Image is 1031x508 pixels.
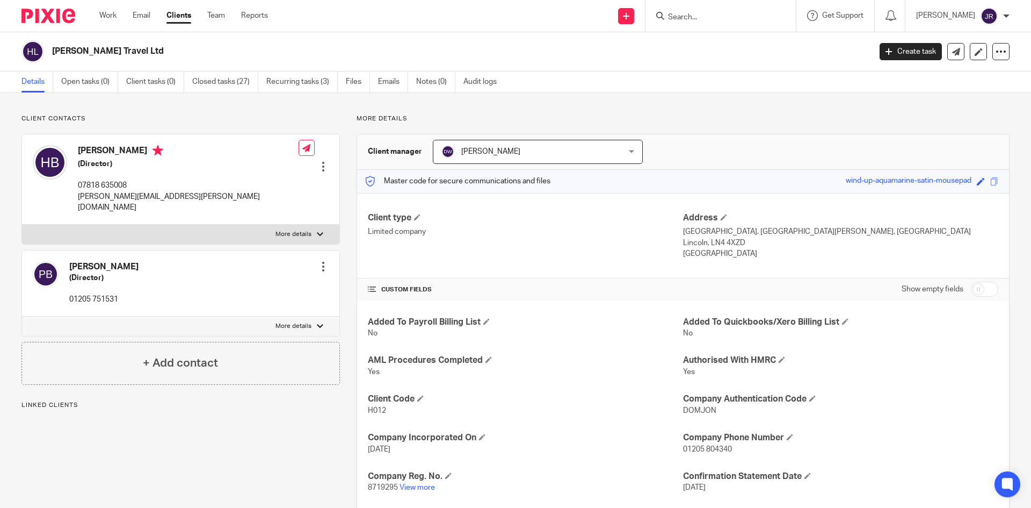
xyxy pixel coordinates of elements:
h4: Added To Payroll Billing List [368,317,683,328]
h2: [PERSON_NAME] Travel Ltd [52,46,701,57]
a: Client tasks (0) [126,71,184,92]
p: [GEOGRAPHIC_DATA] [683,248,998,259]
img: svg%3E [981,8,998,25]
p: Limited company [368,226,683,237]
a: Clients [166,10,191,21]
p: More details [275,322,311,331]
p: More details [357,115,1010,123]
span: No [368,330,377,337]
a: Team [207,10,225,21]
span: H012 [368,407,386,414]
img: svg%3E [441,145,454,158]
img: svg%3E [21,40,44,63]
p: 01205 751531 [69,294,139,305]
p: Master code for secure communications and files [365,176,550,187]
span: Yes [683,368,695,376]
h4: Company Incorporated On [368,432,683,443]
p: [PERSON_NAME] [916,10,975,21]
a: Files [346,71,370,92]
a: Notes (0) [416,71,455,92]
a: Recurring tasks (3) [266,71,338,92]
span: DOMJON [683,407,716,414]
a: Email [133,10,150,21]
a: View more [400,484,435,491]
p: 07818 635008 [78,180,299,191]
p: [GEOGRAPHIC_DATA]. [GEOGRAPHIC_DATA][PERSON_NAME], [GEOGRAPHIC_DATA] [683,226,998,237]
h4: Client type [368,212,683,224]
p: More details [275,230,311,239]
p: Linked clients [21,401,340,410]
div: wind-up-aquamarine-satin-mousepad [846,175,971,188]
span: Yes [368,368,380,376]
h4: + Add contact [143,355,218,371]
a: Closed tasks (27) [192,71,258,92]
a: Open tasks (0) [61,71,118,92]
h4: Company Authentication Code [683,393,998,405]
input: Search [667,13,764,23]
h4: Company Reg. No. [368,471,683,482]
h4: Authorised With HMRC [683,355,998,366]
a: Work [99,10,117,21]
span: [PERSON_NAME] [461,148,520,155]
h4: [PERSON_NAME] [78,145,299,159]
h4: AML Procedures Completed [368,355,683,366]
span: [DATE] [683,484,706,491]
span: No [683,330,693,337]
a: Reports [241,10,268,21]
span: 01205 804340 [683,446,732,453]
h4: Added To Quickbooks/Xero Billing List [683,317,998,328]
p: [PERSON_NAME][EMAIL_ADDRESS][PERSON_NAME][DOMAIN_NAME] [78,191,299,213]
a: Details [21,71,53,92]
h4: CUSTOM FIELDS [368,285,683,294]
img: svg%3E [33,261,59,287]
img: Pixie [21,9,75,23]
img: svg%3E [33,145,67,180]
h5: (Director) [78,159,299,169]
p: Client contacts [21,115,340,123]
h4: [PERSON_NAME] [69,261,139,273]
h4: Address [683,212,998,224]
a: Emails [378,71,408,92]
h4: Client Code [368,393,683,405]
span: [DATE] [368,446,390,453]
label: Show empty fields [902,284,963,295]
a: Audit logs [463,71,505,92]
span: Get Support [822,12,863,19]
span: 8719295 [368,484,398,491]
h5: (Director) [69,273,139,283]
a: Create task [880,43,942,60]
h3: Client manager [368,146,422,157]
p: Lincoln, LN4 4XZD [683,238,998,248]
h4: Confirmation Statement Date [683,471,998,482]
h4: Company Phone Number [683,432,998,443]
i: Primary [153,145,163,156]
